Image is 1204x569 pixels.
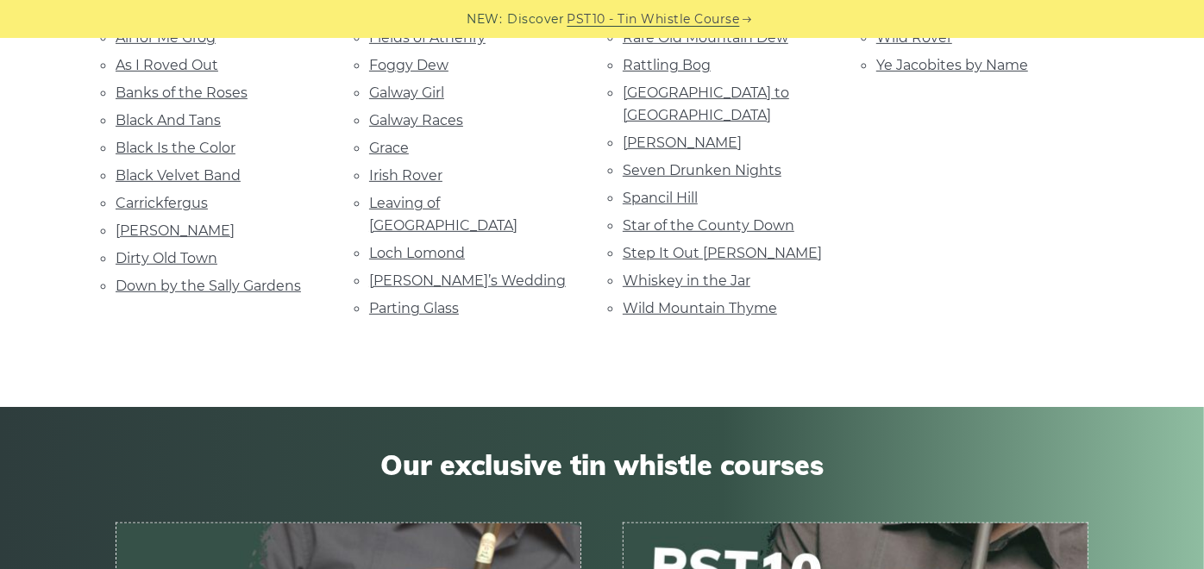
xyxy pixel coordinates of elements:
a: [PERSON_NAME] [623,134,742,151]
a: Loch Lomond [369,245,465,261]
a: Irish Rover [369,167,442,184]
a: Seven Drunken Nights [623,162,781,178]
a: Down by the Sally Gardens [116,278,301,294]
a: Carrickfergus [116,195,208,211]
a: Dirty Old Town [116,250,217,266]
a: [GEOGRAPHIC_DATA] to [GEOGRAPHIC_DATA] [623,84,789,123]
span: Our exclusive tin whistle courses [116,448,1088,481]
a: [PERSON_NAME] [116,222,235,239]
a: As I Roved Out [116,57,218,73]
span: Discover [508,9,565,29]
a: Black Velvet Band [116,167,241,184]
a: Parting Glass [369,300,459,316]
a: Wild Mountain Thyme [623,300,777,316]
a: Foggy Dew [369,57,448,73]
a: Galway Races [369,112,463,128]
a: Spancil Hill [623,190,698,206]
a: Black Is the Color [116,140,235,156]
a: Rattling Bog [623,57,711,73]
a: Step It Out [PERSON_NAME] [623,245,822,261]
a: PST10 - Tin Whistle Course [568,9,740,29]
a: Galway Girl [369,84,444,101]
a: Whiskey in the Jar [623,272,750,289]
a: Black And Tans [116,112,221,128]
a: Star of the County Down [623,217,794,234]
a: [PERSON_NAME]’s Wedding [369,272,566,289]
span: NEW: [467,9,503,29]
a: Leaving of [GEOGRAPHIC_DATA] [369,195,517,234]
a: Banks of the Roses [116,84,248,101]
a: Grace [369,140,409,156]
a: Ye Jacobites by Name [876,57,1028,73]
